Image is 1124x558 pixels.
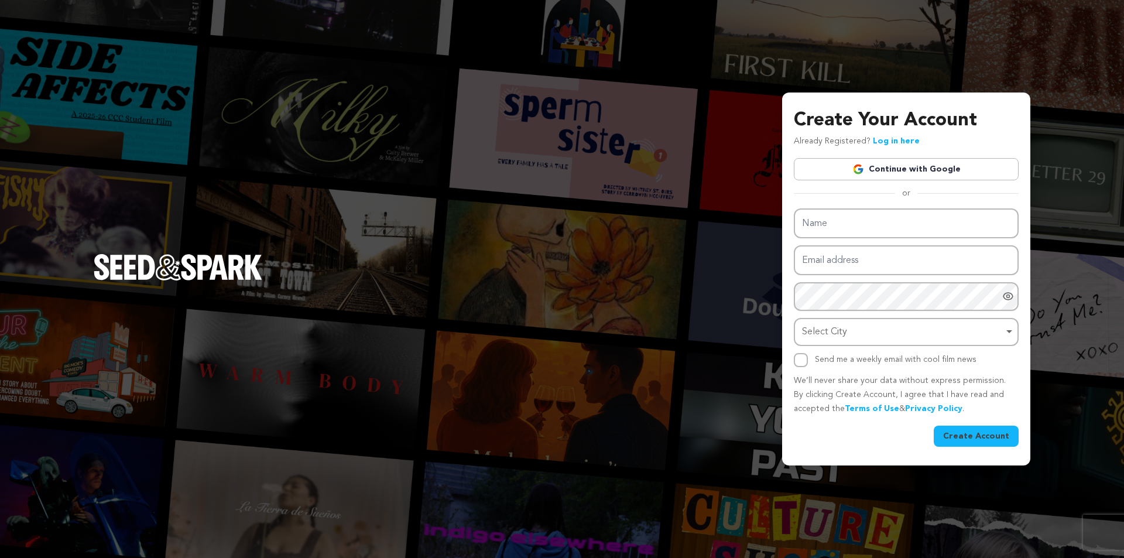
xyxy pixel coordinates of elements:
label: Send me a weekly email with cool film news [815,355,976,364]
input: Email address [794,245,1019,275]
a: Log in here [873,137,920,145]
div: Select City [802,324,1003,341]
a: Terms of Use [845,405,899,413]
p: Already Registered? [794,135,920,149]
img: Google logo [852,163,864,175]
img: Seed&Spark Logo [94,254,262,280]
a: Seed&Spark Homepage [94,254,262,303]
a: Privacy Policy [905,405,962,413]
a: Show password as plain text. Warning: this will display your password on the screen. [1002,290,1014,302]
span: or [895,187,917,199]
input: Name [794,208,1019,238]
button: Create Account [934,426,1019,447]
a: Continue with Google [794,158,1019,180]
p: We’ll never share your data without express permission. By clicking Create Account, I agree that ... [794,374,1019,416]
h3: Create Your Account [794,107,1019,135]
